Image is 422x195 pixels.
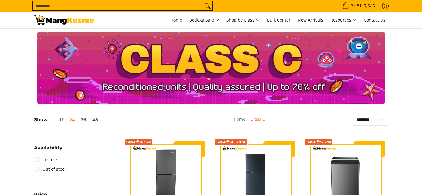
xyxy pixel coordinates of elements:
[34,145,62,155] summary: Open
[197,115,302,129] nav: Breadcrumbs
[78,117,89,122] button: 36
[189,16,219,24] span: Bodega Sale
[34,117,101,123] h5: Show
[267,17,290,23] span: Bulk Center
[167,12,185,28] a: Home
[48,117,67,122] button: 12
[126,140,151,144] span: Save ₱16,598
[364,17,385,23] span: Contact Us
[34,164,66,174] a: Out of stock
[100,12,388,28] nav: Main Menu
[226,16,260,24] span: Shop by Class
[330,16,357,24] span: Resources
[356,4,376,8] span: ₱117,545
[34,15,94,25] img: Class C Home &amp; Business Appliances: Up to 70% Off l Mang Kosme
[250,116,265,122] a: Class C
[298,17,323,23] span: New Arrivals
[203,1,212,10] button: Search
[34,145,62,150] span: Availability
[170,17,182,23] span: Home
[306,140,331,144] span: Save ₱22,948
[361,12,388,28] a: Contact Us
[327,12,360,28] a: Resources
[341,3,377,9] span: •
[223,12,263,28] a: Shop by Class
[67,117,78,122] button: 24
[264,12,293,28] a: Bulk Center
[34,155,58,164] a: In stock
[216,140,246,144] span: Save ₱14,620.36
[350,4,354,8] span: 3
[186,12,222,28] a: Bodega Sale
[234,116,245,122] a: Home
[89,117,101,122] button: 48
[295,12,326,28] a: New Arrivals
